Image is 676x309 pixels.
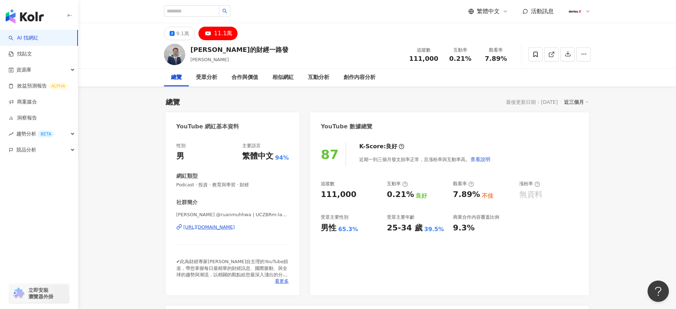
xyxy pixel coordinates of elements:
div: 合作與價值 [231,73,258,82]
div: 良好 [416,192,427,200]
div: BETA [38,130,54,138]
div: 網紅類型 [176,172,198,180]
div: 相似網紅 [272,73,294,82]
div: 11.1萬 [214,28,233,38]
div: 商業合作內容覆蓋比例 [453,214,499,220]
div: K-Score : [359,143,404,150]
button: 11.1萬 [198,27,238,40]
div: 觀看率 [453,181,474,187]
a: [URL][DOMAIN_NAME] [176,224,289,230]
a: 洞察報告 [9,114,37,122]
span: 查看說明 [470,156,490,162]
div: [PERSON_NAME]的財經一路發 [191,45,288,54]
span: 資源庫 [16,62,31,78]
div: 9.3% [453,223,475,234]
div: 近期一到三個月發文頻率正常，且漲粉率與互動率高。 [359,152,491,166]
div: 受眾分析 [196,73,217,82]
span: 111,000 [409,55,438,62]
div: 良好 [386,143,397,150]
div: 總覽 [171,73,182,82]
div: 性別 [176,143,186,149]
div: 受眾主要性別 [321,214,348,220]
iframe: Help Scout Beacon - Open [648,281,669,302]
div: 追蹤數 [321,181,335,187]
span: Podcast · 投資 · 教育與學習 · 財經 [176,182,289,188]
span: 94% [275,154,289,162]
div: 漲粉率 [519,181,540,187]
span: 立即安裝 瀏覽器外掛 [28,287,53,300]
div: 男 [176,151,184,162]
div: 65.3% [338,225,358,233]
div: 互動率 [447,47,474,54]
span: 7.89% [485,55,507,62]
div: 受眾主要年齡 [387,214,415,220]
div: 社群簡介 [176,199,198,206]
a: chrome extension立即安裝 瀏覽器外掛 [9,284,69,303]
div: 最後更新日期：[DATE] [506,99,558,105]
div: 0.21% [387,189,414,200]
div: 111,000 [321,189,356,200]
div: 不佳 [482,192,493,200]
div: 7.89% [453,189,480,200]
div: 追蹤數 [409,47,438,54]
a: 效益預測報告ALPHA [9,82,68,90]
img: 180x180px_JPG.jpg [568,5,582,18]
span: [PERSON_NAME] [191,57,229,62]
span: rise [9,132,14,137]
button: 9.1萬 [164,27,195,40]
div: 繁體中文 [242,151,273,162]
span: 繁體中文 [477,7,500,15]
div: 總覽 [166,97,180,107]
a: 找貼文 [9,50,32,58]
span: [PERSON_NAME] @ruanmuhhwa | UCZBRm-laN9nRac_Jlh1iLiw [176,212,289,218]
div: 87 [321,147,339,162]
img: logo [6,9,44,23]
div: 互動率 [387,181,408,187]
div: 觀看率 [483,47,510,54]
div: 近三個月 [564,97,589,107]
span: 競品分析 [16,142,36,158]
div: 9.1萬 [176,28,189,38]
button: 查看說明 [470,152,491,166]
span: search [222,9,227,14]
div: YouTube 數據總覽 [321,123,372,130]
img: chrome extension [11,288,25,299]
div: 25-34 歲 [387,223,422,234]
a: 商案媒合 [9,98,37,106]
div: 主要語言 [242,143,261,149]
span: 活動訊息 [531,8,554,15]
div: 無資料 [519,189,543,200]
div: 創作內容分析 [344,73,376,82]
div: 男性 [321,223,336,234]
div: [URL][DOMAIN_NAME] [183,224,235,230]
span: 看更多 [275,278,289,284]
div: 互動分析 [308,73,329,82]
span: ✔此為財經專家[PERSON_NAME]自主理的YouTube頻道，帶您掌握每日最精華的財經訊息、國際脈動、與全球的趨勢與潮流，以精闢的觀點給您最深入淺出的分析。 ✔[PERSON_NAME]的... [176,259,288,303]
span: 趨勢分析 [16,126,54,142]
div: 39.5% [424,225,444,233]
div: YouTube 網紅基本資料 [176,123,239,130]
a: searchAI 找網紅 [9,34,38,42]
img: KOL Avatar [164,44,185,65]
span: 0.21% [449,55,471,62]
